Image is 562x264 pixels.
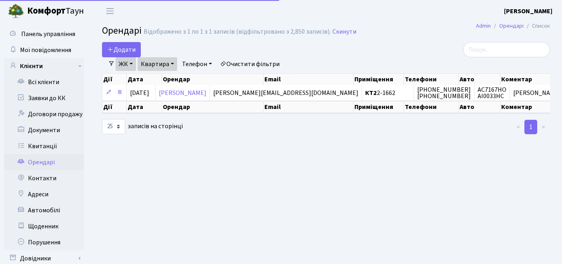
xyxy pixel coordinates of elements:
[404,74,459,85] th: Телефони
[100,4,120,18] button: Переключити навігацію
[213,89,358,97] span: [PERSON_NAME][EMAIL_ADDRESS][DOMAIN_NAME]
[4,154,84,170] a: Орендарі
[513,89,561,97] span: [PERSON_NAME]
[459,101,500,113] th: Авто
[162,74,264,85] th: Орендар
[464,18,562,34] nav: breadcrumb
[102,119,125,134] select: записів на сторінці
[4,90,84,106] a: Заявки до КК
[4,42,84,58] a: Мої повідомлення
[107,45,136,54] span: Додати
[365,90,410,96] span: 2-1662
[476,22,491,30] a: Admin
[4,218,84,234] a: Щоденник
[127,101,162,113] th: Дата
[463,42,550,57] input: Пошук...
[4,106,84,122] a: Договори продажу
[21,30,75,38] span: Панель управління
[4,138,84,154] a: Квитанції
[159,89,206,97] a: [PERSON_NAME]
[504,7,552,16] b: [PERSON_NAME]
[417,87,471,99] span: [PHONE_NUMBER] [PHONE_NUMBER]
[365,89,377,97] b: КТ2
[499,22,524,30] a: Орендарі
[4,58,84,74] a: Клієнти
[162,101,264,113] th: Орендар
[116,57,136,71] a: ЖК
[217,57,283,71] a: Очистити фільтри
[4,234,84,250] a: Порушення
[504,6,552,16] a: [PERSON_NAME]
[20,46,71,54] span: Мої повідомлення
[138,57,177,71] a: Квартира
[524,22,550,30] li: Список
[4,26,84,42] a: Панель управління
[127,74,162,85] th: Дата
[4,170,84,186] a: Контакти
[4,186,84,202] a: Адреси
[4,202,84,218] a: Автомобілі
[459,74,500,85] th: Авто
[27,4,84,18] span: Таун
[354,101,404,113] th: Приміщення
[264,101,354,113] th: Email
[478,87,506,99] span: АС7167НО АІ0033НС
[404,101,459,113] th: Телефони
[102,119,183,134] label: записів на сторінці
[8,3,24,19] img: logo.png
[102,24,142,38] span: Орендарі
[524,120,537,134] a: 1
[4,122,84,138] a: Документи
[354,74,404,85] th: Приміщення
[179,57,215,71] a: Телефон
[264,74,354,85] th: Email
[130,89,149,97] span: [DATE]
[4,74,84,90] a: Всі клієнти
[102,42,141,57] a: Додати
[102,101,127,113] th: Дії
[144,28,331,36] div: Відображено з 1 по 1 з 1 записів (відфільтровано з 2,850 записів).
[332,28,356,36] a: Скинути
[102,74,127,85] th: Дії
[27,4,66,17] b: Комфорт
